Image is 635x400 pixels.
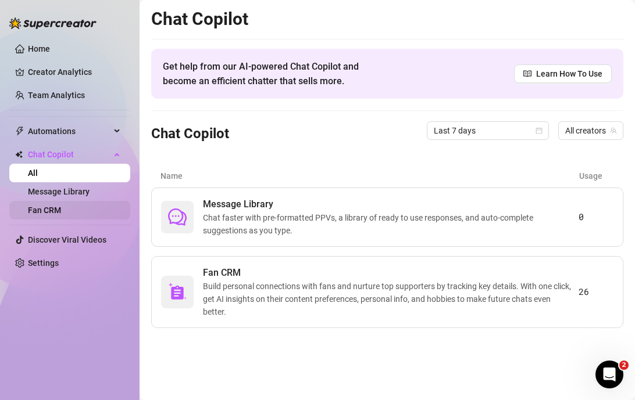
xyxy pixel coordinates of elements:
[151,8,623,30] h2: Chat Copilot
[28,235,106,244] a: Discover Viral Videos
[579,210,613,224] article: 0
[619,361,629,370] span: 2
[28,206,61,215] a: Fan CRM
[168,283,187,301] img: svg%3e
[203,266,579,280] span: Fan CRM
[203,211,579,237] span: Chat faster with pre-formatted PPVs, a library of ready to use responses, and auto-complete sugge...
[28,187,90,196] a: Message Library
[536,67,602,80] span: Learn How To Use
[28,122,110,140] span: Automations
[151,125,229,143] h3: Chat Copilot
[203,280,579,318] span: Build personal connections with fans and nurture top supporters by tracking key details. With one...
[579,285,613,299] article: 26
[203,197,579,211] span: Message Library
[595,361,623,388] iframe: Intercom live chat
[434,122,542,139] span: Last 7 days
[610,127,617,134] span: team
[514,64,612,83] a: Learn How To Use
[163,59,387,88] span: Get help from our AI-powered Chat Copilot and become an efficient chatter that sells more.
[28,63,121,81] a: Creator Analytics
[523,70,531,78] span: read
[579,170,614,182] article: Usage
[168,208,187,226] span: comment
[160,170,579,182] article: Name
[15,127,24,136] span: thunderbolt
[536,127,543,134] span: calendar
[28,145,110,164] span: Chat Copilot
[28,44,50,53] a: Home
[28,168,38,178] a: All
[15,150,23,158] img: Chat Copilot
[565,122,616,139] span: All creators
[28,258,59,268] a: Settings
[28,91,85,100] a: Team Analytics
[9,17,97,29] img: logo-BBDzfeDw.svg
